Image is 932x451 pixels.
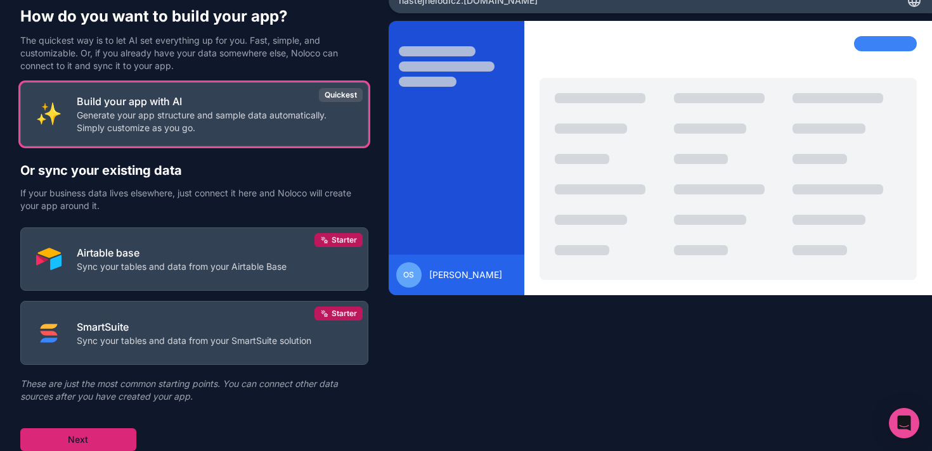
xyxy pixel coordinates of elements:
button: Next [20,428,136,451]
img: INTERNAL_WITH_AI [36,101,61,127]
span: Starter [332,235,357,245]
div: Open Intercom Messenger [889,408,919,438]
p: Sync your tables and data from your Airtable Base [77,260,287,273]
p: If your business data lives elsewhere, just connect it here and Noloco will create your app aroun... [20,187,368,212]
button: AIRTABLEAirtable baseSync your tables and data from your Airtable BaseStarter [20,227,368,291]
p: Generate your app structure and sample data automatically. Simply customize as you go. [77,109,353,134]
p: These are just the most common starting points. You can connect other data sources after you have... [20,378,368,403]
p: Build your app with AI [77,94,353,109]
span: [PERSON_NAME] [429,269,502,281]
span: OS [403,270,414,280]
h1: How do you want to build your app? [20,6,368,27]
div: Quickest [319,88,363,102]
p: SmartSuite [77,319,311,334]
span: Starter [332,308,357,319]
button: INTERNAL_WITH_AIBuild your app with AIGenerate your app structure and sample data automatically. ... [20,82,368,146]
h2: Or sync your existing data [20,162,368,179]
img: AIRTABLE [36,246,61,272]
p: The quickest way is to let AI set everything up for you. Fast, simple, and customizable. Or, if y... [20,34,368,72]
img: SMART_SUITE [36,321,61,346]
p: Airtable base [77,245,287,260]
p: Sync your tables and data from your SmartSuite solution [77,334,311,347]
button: SMART_SUITESmartSuiteSync your tables and data from your SmartSuite solutionStarter [20,301,368,365]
